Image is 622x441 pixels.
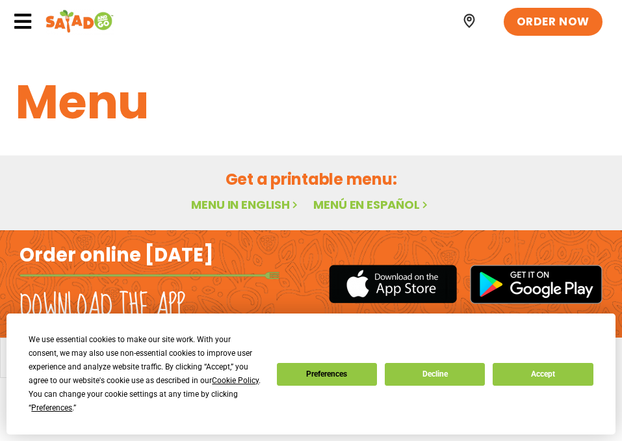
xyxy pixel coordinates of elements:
[470,265,603,304] img: google_play
[191,196,300,213] a: Menu in English
[212,376,259,385] span: Cookie Policy
[19,243,214,268] h2: Order online [DATE]
[19,288,185,325] h2: Download the app
[19,272,279,279] img: fork
[277,363,377,386] button: Preferences
[31,403,72,412] span: Preferences
[504,8,603,36] a: ORDER NOW
[45,8,114,34] img: Header logo
[385,363,485,386] button: Decline
[6,314,616,434] div: Cookie Consent Prompt
[493,363,593,386] button: Accept
[16,67,606,137] h1: Menu
[517,14,590,30] span: ORDER NOW
[313,196,430,213] a: Menú en español
[329,263,457,305] img: appstore
[16,168,606,191] h2: Get a printable menu:
[29,333,261,415] div: We use essential cookies to make our site work. With your consent, we may also use non-essential ...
